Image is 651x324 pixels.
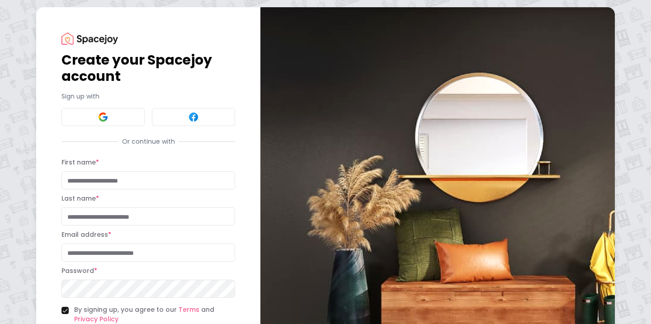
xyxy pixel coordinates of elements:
[61,230,111,239] label: Email address
[74,305,235,324] label: By signing up, you agree to our and
[179,305,199,314] a: Terms
[118,137,179,146] span: Or continue with
[61,33,118,45] img: Spacejoy Logo
[188,112,199,122] img: Facebook signin
[61,158,99,167] label: First name
[61,52,235,85] h1: Create your Spacejoy account
[98,112,108,122] img: Google signin
[61,92,235,101] p: Sign up with
[74,315,118,324] a: Privacy Policy
[61,266,97,275] label: Password
[61,194,99,203] label: Last name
